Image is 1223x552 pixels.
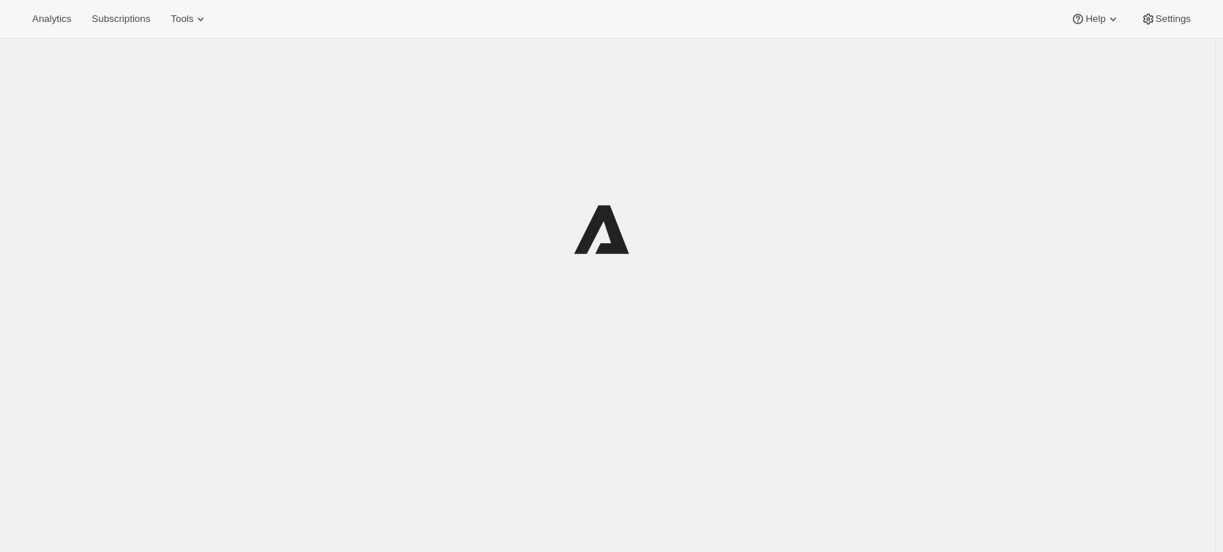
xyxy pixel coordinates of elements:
button: Tools [162,9,217,29]
span: Settings [1156,13,1191,25]
button: Analytics [23,9,80,29]
span: Subscriptions [92,13,150,25]
button: Subscriptions [83,9,159,29]
button: Settings [1132,9,1200,29]
span: Tools [171,13,193,25]
span: Help [1085,13,1105,25]
span: Analytics [32,13,71,25]
button: Help [1062,9,1129,29]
